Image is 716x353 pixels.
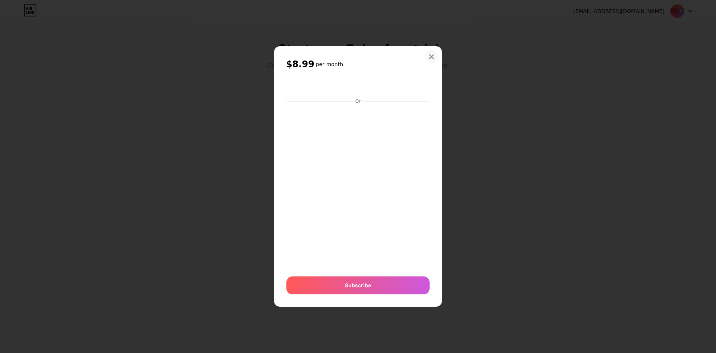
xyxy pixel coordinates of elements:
h6: per month [316,61,343,68]
span: Subscribe [345,281,371,289]
span: $8.99 [286,58,314,70]
iframe: Secure payment button frame [286,78,430,96]
iframe: Secure payment input frame [285,105,431,269]
div: Or [354,98,362,104]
